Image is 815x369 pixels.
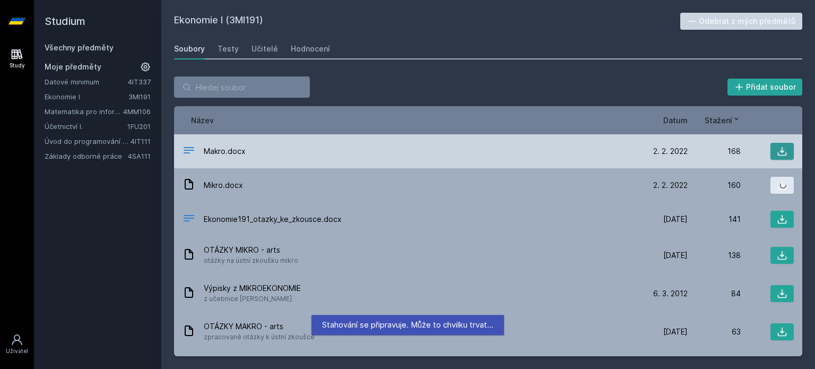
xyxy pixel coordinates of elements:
[183,212,195,227] div: DOCX
[653,146,688,157] span: 2. 2. 2022
[204,294,301,304] span: z učebnice [PERSON_NAME]
[2,42,32,75] a: Study
[45,136,131,147] a: Úvod do programování v jazyce Python
[680,13,803,30] button: Odebrat z mých předmětů
[128,152,151,160] a: 4SA111
[45,91,128,102] a: Ekonomie I
[174,44,205,54] div: Soubory
[705,115,732,126] span: Stažení
[218,38,239,59] a: Testy
[688,146,741,157] div: 168
[688,214,741,225] div: 141
[688,288,741,299] div: 84
[45,43,114,52] a: Všechny předměty
[128,78,151,86] a: 4IT337
[128,92,151,101] a: 3MI191
[218,44,239,54] div: Testy
[174,13,680,30] h2: Ekonomie I (3MI191)
[653,180,688,191] span: 2. 2. 2022
[123,107,151,116] a: 4MM106
[204,332,315,342] span: zpracované otázky k ústní zkoušce
[688,250,741,261] div: 138
[311,315,504,335] div: Stahování se připravuje. Může to chvilku trvat…
[174,76,310,98] input: Hledej soubor
[688,180,741,191] div: 160
[204,245,298,255] span: OTÁZKY MIKRO - arts
[252,44,278,54] div: Učitelé
[663,214,688,225] span: [DATE]
[183,144,195,159] div: DOCX
[45,151,128,161] a: Základy odborné práce
[191,115,214,126] button: Název
[45,121,127,132] a: Účetnictví I.
[727,79,803,96] button: Přidat soubor
[6,347,28,355] div: Uživatel
[688,327,741,337] div: 63
[653,288,688,299] span: 6. 3. 2012
[705,115,741,126] button: Stažení
[131,137,151,145] a: 4IT111
[663,250,688,261] span: [DATE]
[204,283,301,294] span: Výpisky z MIKROEKONOMIE
[204,255,298,266] span: otázky na ústní zkoušku mikro
[252,38,278,59] a: Učitelé
[204,321,315,332] span: OTÁZKY MAKRO - arts
[291,44,330,54] div: Hodnocení
[204,180,243,191] span: Mikro.docx
[174,38,205,59] a: Soubory
[10,62,25,70] div: Study
[127,122,151,131] a: 1FU201
[663,327,688,337] span: [DATE]
[2,328,32,361] a: Uživatel
[291,38,330,59] a: Hodnocení
[45,62,101,72] span: Moje předměty
[663,115,688,126] button: Datum
[204,214,342,225] span: Ekonomie191_otazky_ke_zkousce.docx
[204,146,246,157] span: Makro.docx
[45,106,123,117] a: Matematika pro informatiky
[45,76,128,87] a: Datové minimum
